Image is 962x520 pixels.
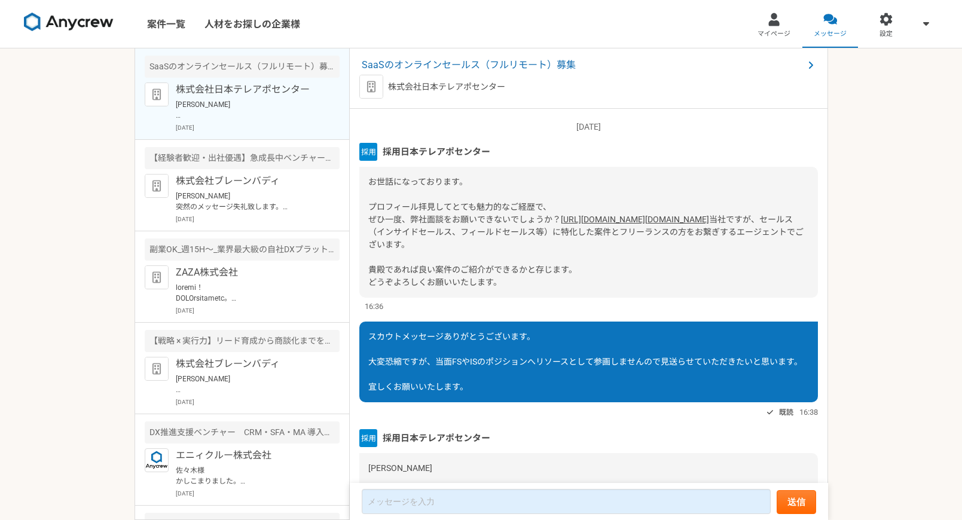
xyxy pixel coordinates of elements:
[368,215,804,287] span: 当社ですが、セールス（インサイドセールス、フィールドセールス等）に特化した案件とフリーランスの方をお繋ぎするエージェントでございます。 貴殿であれば良い案件のご紹介ができるかと存じます。 どうぞ...
[359,143,377,161] img: unnamed.png
[561,215,709,224] a: [URL][DOMAIN_NAME][DOMAIN_NAME]
[814,29,847,39] span: メッセージ
[176,123,340,132] p: [DATE]
[145,330,340,352] div: 【戦略 × 実行力】リード育成から商談化までを一気通貫で担うIS
[383,145,490,158] span: 採用日本テレアポセンター
[176,374,323,395] p: [PERSON_NAME] 突然のメッセージ失礼致します。 株式会社ブレーンバディ採用担当の[PERSON_NAME]と申します。 今回ご経歴を拝見し、お客様のセールス支援業務にお力添えいただけ...
[777,490,816,514] button: 送信
[383,432,490,445] span: 採用日本テレアポセンター
[758,29,790,39] span: マイページ
[879,29,893,39] span: 設定
[388,81,505,93] p: 株式会社日本テレアポセンター
[368,177,561,224] span: お世話になっております。 プロフィール拝見してとても魅力的なご経歴で、 ぜひ一度、弊社面談をお願いできないでしょうか？
[145,448,169,472] img: logo_text_blue_01.png
[176,265,323,280] p: ZAZA株式会社
[176,215,340,224] p: [DATE]
[145,421,340,443] div: DX推進支援ベンチャー CRM・SFA・MA 導入コンサルタント
[176,174,323,188] p: 株式会社ブレーンバディ
[24,13,114,32] img: 8DqYSo04kwAAAAASUVORK5CYII=
[176,357,323,371] p: 株式会社ブレーンバディ
[176,191,323,212] p: [PERSON_NAME] 突然のメッセージ失礼致します。 株式会社ブレーンバディ採用担当の[PERSON_NAME]と申します。 今回ご経歴を拝見し、お客様のセールス支援業務にお力添えいただけ...
[368,332,802,391] span: スカウトメッセージありがとうございます。 大変恐縮ですが、当面FSやISのポジションへリソースとして参画しませんので見送らせていただきたいと思います。 宜しくお願いいたします。
[362,58,804,72] span: SaaSのオンラインセールス（フルリモート）募集
[145,56,340,78] div: SaaSのオンラインセールス（フルリモート）募集
[145,174,169,198] img: default_org_logo-42cde973f59100197ec2c8e796e4974ac8490bb5b08a0eb061ff975e4574aa76.png
[779,405,793,420] span: 既読
[145,238,340,261] div: 副業OK_週15H〜_業界最大級の自社DXプラットフォームのコンサルティング営業
[145,82,169,106] img: default_org_logo-42cde973f59100197ec2c8e796e4974ac8490bb5b08a0eb061ff975e4574aa76.png
[145,357,169,381] img: default_org_logo-42cde973f59100197ec2c8e796e4974ac8490bb5b08a0eb061ff975e4574aa76.png
[365,301,383,312] span: 16:36
[176,489,340,498] p: [DATE]
[145,265,169,289] img: default_org_logo-42cde973f59100197ec2c8e796e4974ac8490bb5b08a0eb061ff975e4574aa76.png
[176,465,323,487] p: 佐々木様 かしこまりました。 別件等ありましたらご相談させてください。 よろしくお願い致します。
[359,121,818,133] p: [DATE]
[176,397,340,406] p: [DATE]
[176,448,323,463] p: エニィクルー株式会社
[176,99,323,121] p: [PERSON_NAME] お世話になっております。 承知いたしました。 ご返信いただきありがとうございます。
[176,82,323,97] p: 株式会社日本テレアポセンター
[145,147,340,169] div: 【経験者歓迎・出社優遇】急成長中ベンチャー 法人向けインサイドセールス
[176,306,340,315] p: [DATE]
[359,429,377,447] img: unnamed.png
[799,406,818,418] span: 16:38
[359,75,383,99] img: default_org_logo-42cde973f59100197ec2c8e796e4974ac8490bb5b08a0eb061ff975e4574aa76.png
[176,282,323,304] p: loremi！ DOLOrsitametc。 adipiscingeli。 seddo・eiusmo、temporincid「utlabor」etdoloremagnaaliquaenimadm...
